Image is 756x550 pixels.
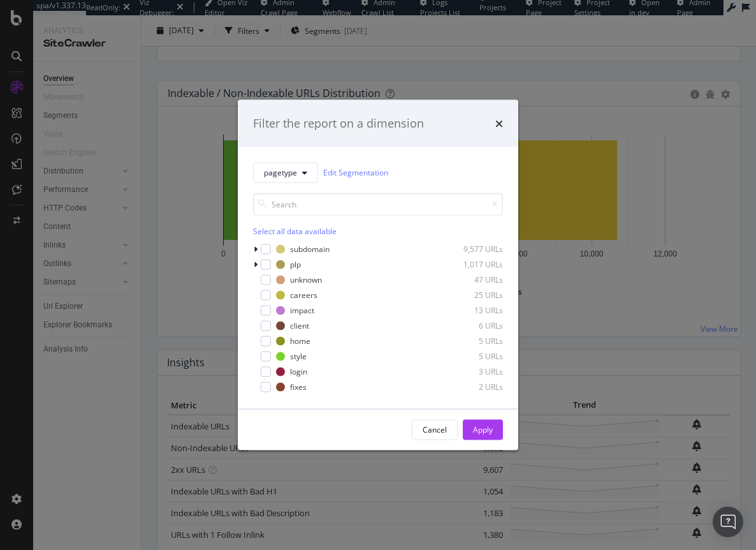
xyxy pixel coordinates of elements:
div: unknown [290,274,322,285]
a: Edit Segmentation [323,166,388,179]
div: Filter the report on a dimension [253,115,424,132]
div: subdomain [290,244,330,255]
div: login [290,366,307,377]
div: 47 URLs [440,274,503,285]
div: 9,577 URLs [440,244,503,255]
div: 6 URLs [440,320,503,331]
div: client [290,320,309,331]
div: 5 URLs [440,336,503,346]
div: plp [290,259,301,270]
button: pagetype [253,162,318,182]
div: 2 URLs [440,382,503,392]
div: home [290,336,310,346]
div: 13 URLs [440,305,503,316]
div: 5 URLs [440,351,503,362]
div: 1,017 URLs [440,259,503,270]
span: pagetype [264,167,297,178]
div: careers [290,290,317,301]
input: Search [253,193,503,215]
div: impact [290,305,314,316]
div: Open Intercom Messenger [713,507,743,537]
div: modal [238,100,518,450]
div: Cancel [423,424,447,435]
button: Apply [463,419,503,440]
div: Select all data available [253,225,503,236]
button: Cancel [412,419,458,440]
div: 3 URLs [440,366,503,377]
div: Apply [473,424,493,435]
div: fixes [290,382,307,392]
div: 25 URLs [440,290,503,301]
div: style [290,351,307,362]
div: times [495,115,503,132]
